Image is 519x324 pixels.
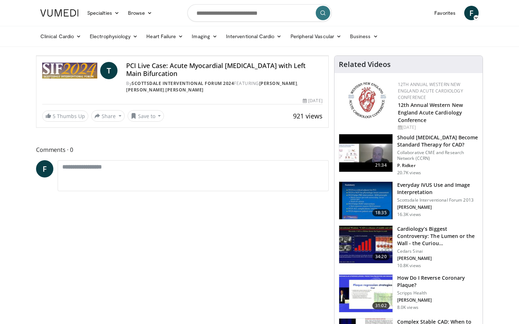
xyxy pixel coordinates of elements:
p: P. Ridker [397,163,478,168]
h3: Cardiology’s Biggest Controversy: The Lumen or the Wall - the Curiou… [397,225,478,247]
h4: Related Videos [339,60,391,69]
span: 31:02 [372,302,390,309]
p: 16.3K views [397,212,421,217]
div: [DATE] [303,98,322,104]
p: 10.8K views [397,263,421,269]
a: [PERSON_NAME] [165,87,204,93]
p: [PERSON_NAME] [397,256,478,261]
a: 34:20 Cardiology’s Biggest Controversy: The Lumen or the Wall - the Curiou… Cedars Sinai [PERSON_... [339,225,478,269]
a: T [100,62,117,79]
p: Scripps Health [397,290,478,296]
a: Electrophysiology [85,29,142,44]
span: 5 [53,113,56,120]
div: [DATE] [398,124,477,131]
a: Business [346,29,382,44]
p: Scottsdale Interventional Forum 2013 [397,197,478,203]
a: Specialties [83,6,124,20]
button: Save to [128,110,164,122]
a: Scottsdale Interventional Forum 2024 [132,80,234,86]
img: 31adc9e7-5da4-4a43-a07f-d5170cdb9529.150x105_q85_crop-smart_upscale.jpg [339,275,392,312]
a: F [464,6,479,20]
img: 0954f259-7907-4053-a817-32a96463ecc8.png.150x105_q85_autocrop_double_scale_upscale_version-0.2.png [347,81,387,119]
a: [PERSON_NAME] [126,87,164,93]
img: VuMedi Logo [40,9,79,17]
p: [PERSON_NAME] [397,204,478,210]
img: Scottsdale Interventional Forum 2024 [42,62,97,79]
a: Favorites [430,6,460,20]
a: 18:35 Everyday IVUS Use and Image Interpretation Scottsdale Interventional Forum 2013 [PERSON_NAM... [339,181,478,220]
a: Imaging [187,29,222,44]
p: Cedars Sinai [397,248,478,254]
h3: Everyday IVUS Use and Image Interpretation [397,181,478,196]
img: d453240d-5894-4336-be61-abca2891f366.150x105_q85_crop-smart_upscale.jpg [339,226,392,263]
span: 18:35 [372,209,390,216]
h3: Should [MEDICAL_DATA] Become Standard Therapy for CAD? [397,134,478,148]
p: [PERSON_NAME] [397,297,478,303]
a: Browse [124,6,157,20]
a: Heart Failure [142,29,187,44]
a: Peripheral Vascular [286,29,346,44]
img: dTBemQywLidgNXR34xMDoxOjA4MTsiGN.150x105_q85_crop-smart_upscale.jpg [339,182,392,219]
input: Search topics, interventions [187,4,332,22]
a: 12th Annual Western New England Acute Cardiology Conference [398,102,463,123]
span: 34:20 [372,253,390,260]
span: 21:34 [372,162,390,169]
h3: How Do I Reverse Coronary Plaque? [397,274,478,289]
a: 21:34 Should [MEDICAL_DATA] Become Standard Therapy for CAD? Collaborative CME and Research Netwo... [339,134,478,176]
p: Collaborative CME and Research Network (CCRN) [397,150,478,161]
a: Interventional Cardio [222,29,286,44]
a: 31:02 How Do I Reverse Coronary Plaque? Scripps Health [PERSON_NAME] 8.0K views [339,274,478,312]
a: F [36,160,53,177]
span: 921 views [293,112,323,120]
img: eb63832d-2f75-457d-8c1a-bbdc90eb409c.150x105_q85_crop-smart_upscale.jpg [339,134,392,172]
button: Share [91,110,125,122]
span: Comments 0 [36,145,329,154]
p: 8.0K views [397,305,418,310]
a: [PERSON_NAME] [259,80,297,86]
a: Clinical Cardio [36,29,85,44]
a: 12th Annual Western New England Acute Cardiology Conference [398,81,463,100]
h4: PCI Live Case: Acute Myocardial [MEDICAL_DATA] with Left Main Bifurcation [126,62,322,77]
div: By FEATURING , , [126,80,322,93]
a: 5 Thumbs Up [42,111,88,122]
p: 20.7K views [397,170,421,176]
